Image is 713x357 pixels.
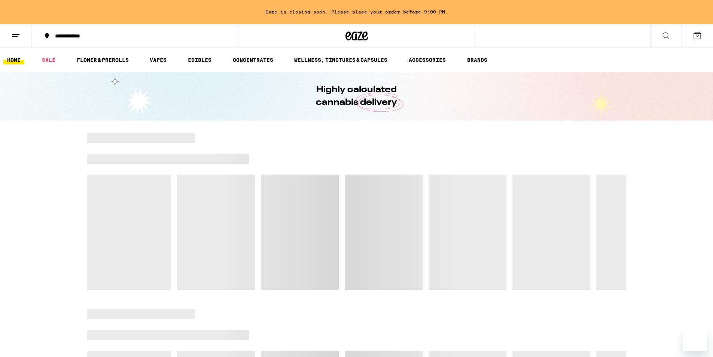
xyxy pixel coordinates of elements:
a: VAPES [146,55,170,64]
a: FLOWER & PREROLLS [73,55,132,64]
a: ACCESSORIES [405,55,450,64]
a: SALE [38,55,59,64]
iframe: Button to launch messaging window [683,327,707,351]
a: BRANDS [463,55,491,64]
a: HOME [3,55,24,64]
a: CONCENTRATES [229,55,277,64]
h1: Highly calculated cannabis delivery [295,84,418,109]
a: WELLNESS, TINCTURES & CAPSULES [290,55,391,64]
a: EDIBLES [184,55,215,64]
